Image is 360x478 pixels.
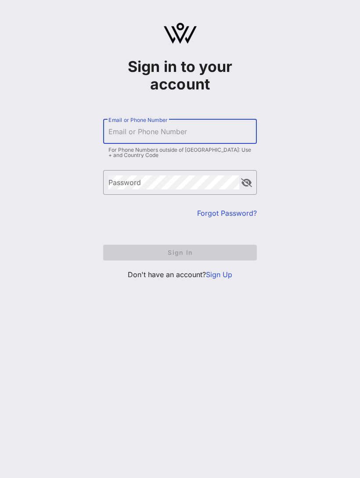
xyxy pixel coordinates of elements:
button: append icon [241,178,252,187]
a: Sign Up [206,270,232,279]
a: Forgot Password? [197,209,257,218]
img: logo.svg [164,23,197,44]
p: Don't have an account? [103,269,257,280]
h1: Sign in to your account [103,58,257,93]
input: Email or Phone Number [108,125,252,139]
div: For Phone Numbers outside of [GEOGRAPHIC_DATA]: Use + and Country Code [108,147,252,158]
label: Email or Phone Number [108,117,167,123]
